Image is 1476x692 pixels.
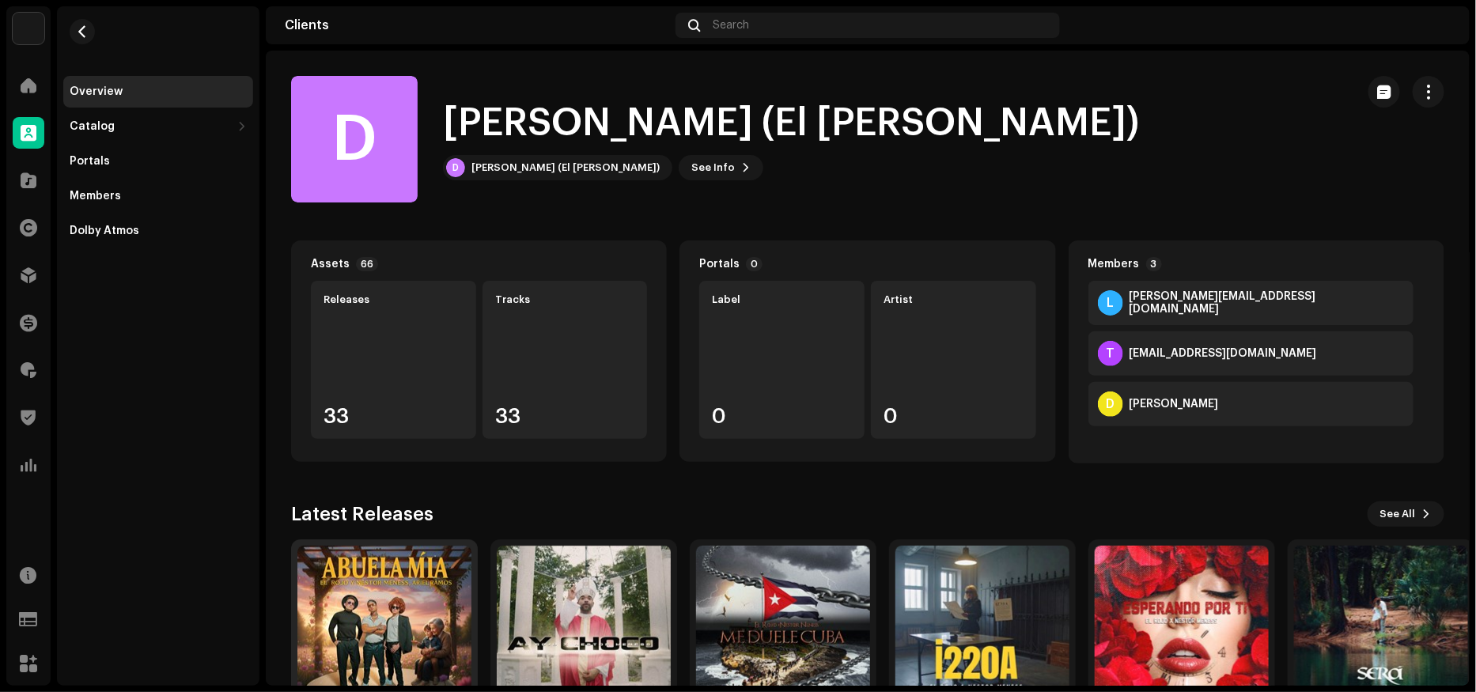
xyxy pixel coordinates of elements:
div: Overview [70,85,123,98]
re-m-nav-item: Portals [63,146,253,177]
div: Label [712,293,852,306]
h3: Latest Releases [291,501,433,527]
div: Assets [311,258,350,270]
div: Portals [70,155,110,168]
div: D [291,76,418,202]
div: Catalog [70,120,115,133]
div: D [1098,391,1123,417]
div: Releases [324,293,464,306]
div: laura@calientalomedia.com [1130,290,1404,316]
div: Clients [285,19,669,32]
div: Artist [884,293,1024,306]
div: Tracks [495,293,635,306]
div: Dolby Atmos [70,225,139,237]
div: L [1098,290,1123,316]
div: [PERSON_NAME] (El [PERSON_NAME]) [471,161,660,174]
img: 4d5a508c-c80f-4d99-b7fb-82554657661d [13,13,44,44]
p-badge: 3 [1146,257,1162,271]
re-m-nav-item: Overview [63,76,253,108]
p-badge: 66 [356,257,378,271]
h1: [PERSON_NAME] (El [PERSON_NAME]) [443,98,1139,149]
img: cd891d2d-3008-456e-9ec6-c6524fa041d0 [1425,13,1451,38]
p-badge: 0 [746,257,763,271]
div: D [446,158,465,177]
span: Search [713,19,749,32]
re-m-nav-item: Dolby Atmos [63,215,253,247]
div: Portals [699,258,740,270]
div: David Acosta [1130,398,1219,410]
button: See Info [679,155,763,180]
re-m-nav-dropdown: Catalog [63,111,253,142]
re-m-nav-item: Members [63,180,253,212]
div: T [1098,341,1123,366]
button: See All [1368,501,1444,527]
span: See Info [691,152,735,183]
div: teamalfre@gmail.com [1130,347,1317,360]
span: See All [1380,498,1416,530]
div: Members [1088,258,1140,270]
div: Members [70,190,121,202]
